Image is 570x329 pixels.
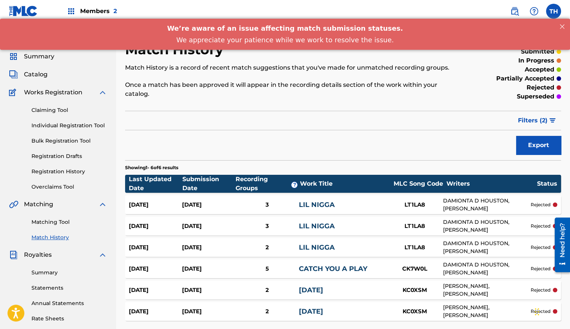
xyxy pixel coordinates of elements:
[386,286,443,295] div: KC0XSM
[9,88,19,97] img: Works Registration
[125,164,178,171] p: Showing 1 - 6 of 6 results
[129,286,182,295] div: [DATE]
[9,70,48,79] a: CatalogCatalog
[235,286,299,295] div: 2
[235,243,299,252] div: 2
[176,17,394,25] span: We appreciate your patience while we work to resolve the issue.
[510,7,519,16] img: search
[129,222,182,231] div: [DATE]
[31,183,107,191] a: Overclaims Tool
[300,179,390,188] div: Work Title
[31,106,107,114] a: Claiming Tool
[24,70,48,79] span: Catalog
[535,301,539,323] div: Drag
[31,152,107,160] a: Registration Drafts
[129,307,182,316] div: [DATE]
[443,282,531,298] div: [PERSON_NAME], [PERSON_NAME]
[443,240,531,255] div: DAMIONTA D HOUSTON, [PERSON_NAME]
[235,265,299,273] div: 5
[24,52,54,61] span: Summary
[531,287,551,293] p: rejected
[9,200,18,209] img: Matching
[513,111,561,130] button: Filters (2)
[80,7,117,15] span: Members
[386,201,443,209] div: LT1LA8
[24,250,52,259] span: Royalties
[386,265,443,273] div: CK7W0L
[443,218,531,234] div: DAMIONTA D HOUSTON, [PERSON_NAME]
[531,201,551,208] p: rejected
[443,304,531,319] div: [PERSON_NAME], [PERSON_NAME]
[531,265,551,272] p: rejected
[31,168,107,176] a: Registration History
[24,88,82,97] span: Works Registration
[531,308,551,315] p: rejected
[518,116,548,125] span: Filters ( 2 )
[9,6,38,16] img: MLC Logo
[507,4,522,19] a: Public Search
[530,7,539,16] img: help
[235,307,299,316] div: 2
[525,65,554,74] p: accepted
[537,179,557,188] div: Status
[31,122,107,130] a: Individual Registration Tool
[386,222,443,231] div: LT1LA8
[129,201,182,209] div: [DATE]
[443,197,531,213] div: DAMIONTA D HOUSTON, [PERSON_NAME]
[129,243,182,252] div: [DATE]
[527,4,542,19] div: Help
[235,201,299,209] div: 3
[31,315,107,323] a: Rate Sheets
[24,200,53,209] span: Matching
[496,74,554,83] p: partially accepted
[549,215,570,275] iframe: Resource Center
[182,286,235,295] div: [DATE]
[182,201,235,209] div: [DATE]
[236,175,300,193] div: Recording Groups
[533,293,570,329] iframe: Chat Widget
[9,52,54,61] a: SummarySummary
[9,70,18,79] img: Catalog
[182,243,235,252] div: [DATE]
[9,52,18,61] img: Summary
[129,175,182,193] div: Last Updated Date
[98,88,107,97] img: expand
[31,284,107,292] a: Statements
[299,201,335,209] a: LIL NIGGA
[527,83,554,92] p: rejected
[517,92,554,101] p: superseded
[291,182,297,188] span: ?
[549,118,556,123] img: filter
[182,307,235,316] div: [DATE]
[182,175,236,193] div: Submission Date
[125,63,461,72] p: Match History is a record of recent match suggestions that you've made for unmatched recording gr...
[98,250,107,259] img: expand
[9,250,18,259] img: Royalties
[531,244,551,251] p: rejected
[299,286,323,294] a: [DATE]
[299,307,323,316] a: [DATE]
[386,243,443,252] div: LT1LA8
[386,307,443,316] div: KC0XSM
[521,47,554,56] p: submitted
[299,222,335,230] a: LIL NIGGA
[31,234,107,241] a: Match History
[167,6,403,13] span: We’re aware of an issue affecting match submission statuses.
[182,222,235,231] div: [DATE]
[31,269,107,277] a: Summary
[129,265,182,273] div: [DATE]
[443,261,531,277] div: DAMIONTA D HOUSTON, [PERSON_NAME]
[516,136,561,155] button: Export
[235,222,299,231] div: 3
[299,265,367,273] a: CATCH YOU A PLAY
[446,179,537,188] div: Writers
[546,4,561,19] div: User Menu
[299,243,335,252] a: LIL NIGGA
[125,80,461,98] p: Once a match has been approved it will appear in the recording details section of the work within...
[67,7,76,16] img: Top Rightsholders
[518,56,554,65] p: in progress
[390,179,446,188] div: MLC Song Code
